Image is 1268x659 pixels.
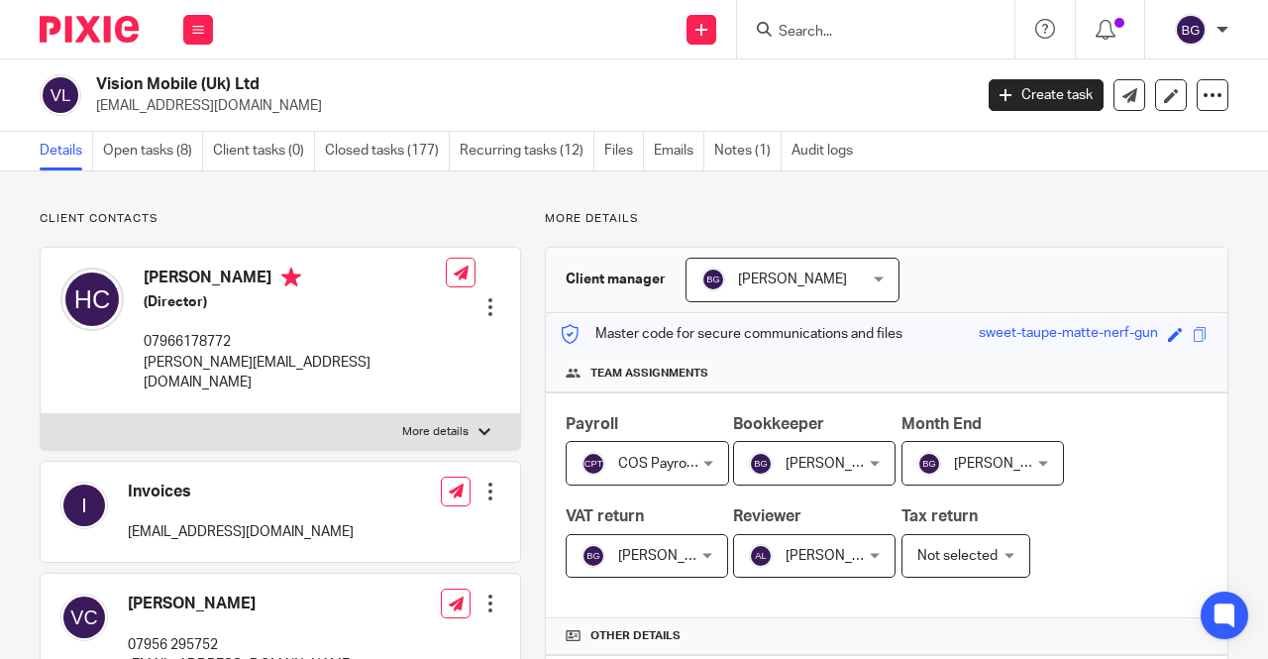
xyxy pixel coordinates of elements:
[733,508,801,524] span: Reviewer
[901,508,978,524] span: Tax return
[144,332,446,352] p: 07966178772
[654,132,704,170] a: Emails
[60,594,108,641] img: svg%3E
[128,594,354,614] h4: [PERSON_NAME]
[213,132,315,170] a: Client tasks (0)
[786,549,895,563] span: [PERSON_NAME]
[545,211,1228,227] p: More details
[749,452,773,476] img: svg%3E
[590,366,708,382] span: Team assignments
[128,635,354,655] p: 07956 295752
[618,457,728,471] span: COS Payroll Team
[40,74,81,116] img: svg%3E
[40,16,139,43] img: Pixie
[917,452,941,476] img: svg%3E
[792,132,863,170] a: Audit logs
[917,549,998,563] span: Not selected
[979,323,1158,346] div: sweet-taupe-matte-nerf-gun
[281,268,301,287] i: Primary
[561,324,902,344] p: Master code for secure communications and files
[40,211,521,227] p: Client contacts
[1175,14,1207,46] img: svg%3E
[460,132,594,170] a: Recurring tasks (12)
[581,544,605,568] img: svg%3E
[901,416,982,432] span: Month End
[590,628,681,644] span: Other details
[733,416,824,432] span: Bookkeeper
[604,132,644,170] a: Files
[566,508,644,524] span: VAT return
[581,452,605,476] img: svg%3E
[96,74,787,95] h2: Vision Mobile (Uk) Ltd
[749,544,773,568] img: svg%3E
[566,270,666,289] h3: Client manager
[786,457,895,471] span: [PERSON_NAME]
[701,268,725,291] img: svg%3E
[566,416,618,432] span: Payroll
[777,24,955,42] input: Search
[325,132,450,170] a: Closed tasks (177)
[60,268,124,331] img: svg%3E
[128,522,354,542] p: [EMAIL_ADDRESS][DOMAIN_NAME]
[989,79,1104,111] a: Create task
[144,292,446,312] h5: (Director)
[128,482,354,502] h4: Invoices
[96,96,959,116] p: [EMAIL_ADDRESS][DOMAIN_NAME]
[402,424,469,440] p: More details
[618,549,727,563] span: [PERSON_NAME]
[103,132,203,170] a: Open tasks (8)
[954,457,1063,471] span: [PERSON_NAME]
[714,132,782,170] a: Notes (1)
[40,132,93,170] a: Details
[60,482,108,529] img: svg%3E
[144,353,446,393] p: [PERSON_NAME][EMAIL_ADDRESS][DOMAIN_NAME]
[738,273,847,286] span: [PERSON_NAME]
[144,268,446,292] h4: [PERSON_NAME]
